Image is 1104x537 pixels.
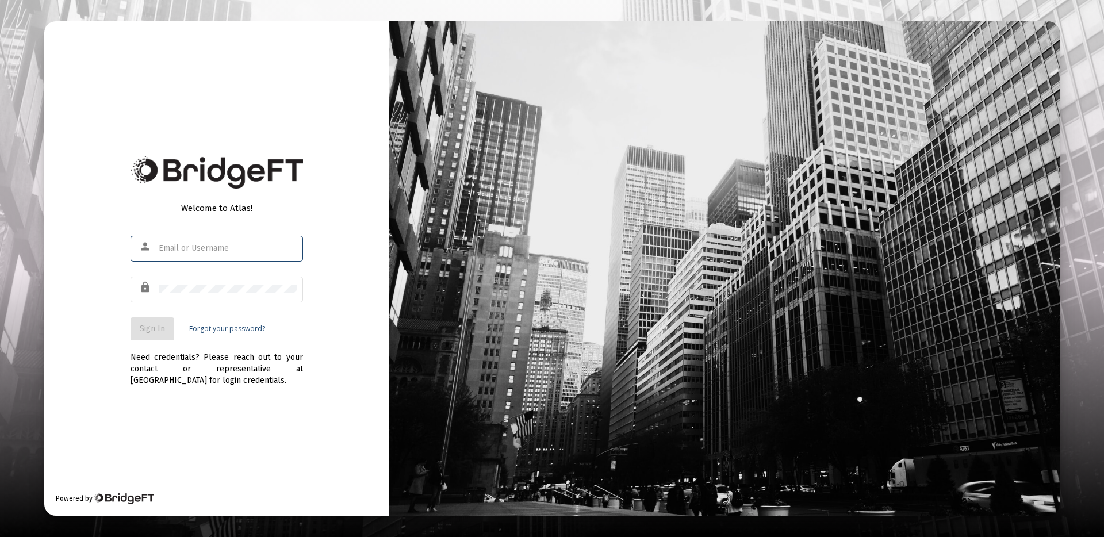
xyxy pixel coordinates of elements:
div: Powered by [56,493,154,504]
div: Welcome to Atlas! [131,202,303,214]
a: Forgot your password? [189,323,265,335]
button: Sign In [131,317,174,340]
mat-icon: person [139,240,153,254]
span: Sign In [140,324,165,333]
input: Email or Username [159,244,297,253]
mat-icon: lock [139,281,153,294]
img: Bridge Financial Technology Logo [94,493,154,504]
div: Need credentials? Please reach out to your contact or representative at [GEOGRAPHIC_DATA] for log... [131,340,303,386]
img: Bridge Financial Technology Logo [131,156,303,189]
